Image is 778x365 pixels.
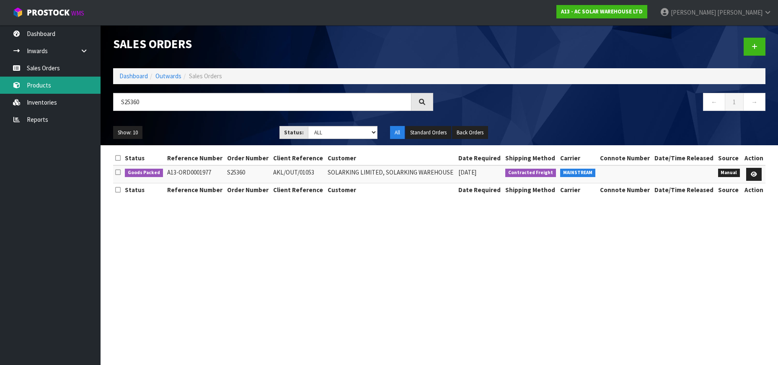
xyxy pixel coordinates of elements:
th: Carrier [558,152,597,165]
th: Date Required [456,183,503,197]
th: Source [716,183,742,197]
button: Standard Orders [406,126,451,139]
th: Reference Number [165,183,225,197]
td: SOLARKING LIMITED, SOLARKING WAREHOUSE [326,165,456,183]
th: Date/Time Released [652,152,716,165]
th: Source [716,152,742,165]
strong: Status: [284,129,304,136]
span: [DATE] [458,168,476,176]
th: Reference Number [165,152,225,165]
span: Sales Orders [189,72,222,80]
th: Customer [326,152,456,165]
a: Dashboard [119,72,148,80]
th: Date Required [456,152,503,165]
span: ProStock [27,7,70,18]
th: Customer [326,183,456,197]
small: WMS [71,9,84,17]
td: A13-ORD0001977 [165,165,225,183]
nav: Page navigation [446,93,766,113]
th: Shipping Method [503,152,558,165]
strong: A13 - AC SOLAR WAREHOUSE LTD [561,8,643,15]
span: [PERSON_NAME] [671,8,716,16]
span: Goods Packed [125,169,163,177]
th: Action [742,183,766,197]
h1: Sales Orders [113,38,433,51]
span: Contracted Freight [505,169,556,177]
th: Connote Number [598,152,652,165]
th: Shipping Method [503,183,558,197]
span: MAINSTREAM [560,169,595,177]
th: Action [742,152,766,165]
span: Manual [718,169,740,177]
a: Outwards [155,72,181,80]
th: Connote Number [598,183,652,197]
a: ← [703,93,725,111]
a: → [743,93,765,111]
th: Date/Time Released [652,183,716,197]
td: AKL/OUT/01053 [271,165,326,183]
th: Client Reference [271,183,326,197]
img: cube-alt.png [13,7,23,18]
span: [PERSON_NAME] [717,8,762,16]
th: Carrier [558,183,597,197]
button: All [390,126,405,139]
button: Back Orders [452,126,488,139]
button: Show: 10 [113,126,142,139]
th: Order Number [225,183,271,197]
th: Status [123,183,165,197]
td: S25360 [225,165,271,183]
input: Search sales orders [113,93,411,111]
th: Order Number [225,152,271,165]
th: Status [123,152,165,165]
a: 1 [725,93,744,111]
th: Client Reference [271,152,326,165]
